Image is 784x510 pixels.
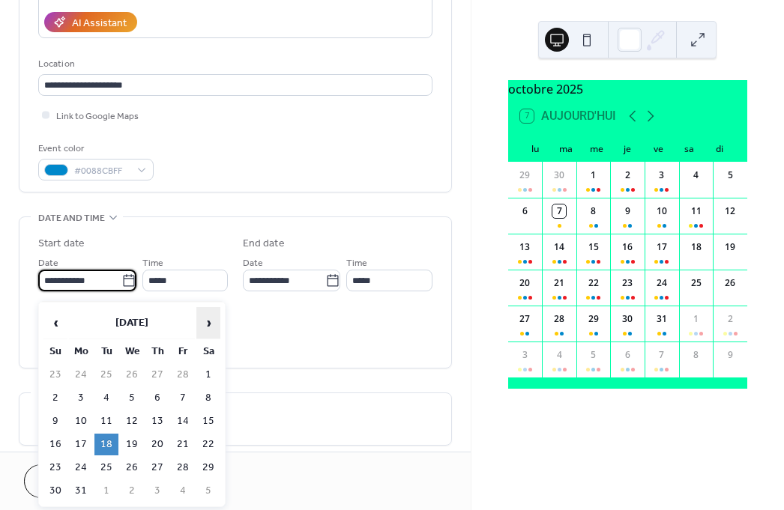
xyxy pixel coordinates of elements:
div: ve [643,135,674,162]
div: 5 [587,348,600,362]
div: 30 [552,169,566,182]
div: di [705,135,735,162]
th: Sa [196,341,220,362]
td: 13 [145,410,169,432]
td: 1 [196,364,220,386]
td: 7 [171,387,195,409]
th: Su [43,341,67,362]
div: 24 [655,276,669,290]
span: › [197,308,220,338]
td: 27 [145,364,169,386]
span: #0088CBFF [74,163,130,179]
button: AI Assistant [44,12,137,32]
td: 6 [145,387,169,409]
td: 20 [145,434,169,455]
div: 10 [655,204,669,218]
td: 9 [43,410,67,432]
div: End date [243,236,285,252]
div: 26 [723,276,737,290]
span: Date [38,255,58,271]
div: 15 [587,240,600,254]
div: 2 [723,312,737,326]
td: 1 [94,480,118,502]
div: 13 [518,240,531,254]
div: 21 [552,276,566,290]
div: 5 [723,169,737,182]
div: 16 [621,240,634,254]
div: Start date [38,236,85,252]
th: Mo [69,341,93,362]
td: 26 [120,364,144,386]
div: 28 [552,312,566,326]
td: 21 [171,434,195,455]
div: 30 [621,312,634,326]
td: 15 [196,410,220,432]
td: 29 [196,457,220,479]
div: 1 [690,312,703,326]
th: We [120,341,144,362]
div: sa [674,135,705,162]
div: 4 [690,169,703,182]
td: 22 [196,434,220,455]
div: lu [520,135,551,162]
div: 8 [690,348,703,362]
td: 27 [145,457,169,479]
td: 11 [94,410,118,432]
div: 1 [587,169,600,182]
div: 3 [655,169,669,182]
td: 30 [43,480,67,502]
div: 25 [690,276,703,290]
div: 31 [655,312,669,326]
th: [DATE] [69,307,195,339]
td: 3 [69,387,93,409]
span: Time [346,255,367,271]
span: Link to Google Maps [56,109,139,124]
div: 9 [723,348,737,362]
td: 24 [69,364,93,386]
div: octobre 2025 [508,80,747,98]
div: je [612,135,643,162]
div: 29 [587,312,600,326]
td: 24 [69,457,93,479]
td: 2 [120,480,144,502]
td: 23 [43,364,67,386]
div: me [582,135,612,162]
td: 3 [145,480,169,502]
div: 7 [655,348,669,362]
th: Th [145,341,169,362]
span: Date [243,255,263,271]
div: 17 [655,240,669,254]
td: 16 [43,434,67,455]
div: AI Assistant [72,16,127,31]
div: 23 [621,276,634,290]
div: 14 [552,240,566,254]
span: Date and time [38,210,105,226]
div: ma [551,135,582,162]
td: 25 [94,364,118,386]
div: 9 [621,204,634,218]
td: 2 [43,387,67,409]
div: 2 [621,169,634,182]
td: 19 [120,434,144,455]
div: 29 [518,169,531,182]
td: 26 [120,457,144,479]
span: Time [142,255,163,271]
td: 17 [69,434,93,455]
td: 8 [196,387,220,409]
td: 12 [120,410,144,432]
div: 22 [587,276,600,290]
td: 14 [171,410,195,432]
div: 27 [518,312,531,326]
button: Cancel [24,464,116,498]
td: 18 [94,434,118,455]
div: 8 [587,204,600,218]
div: 6 [621,348,634,362]
td: 28 [171,457,195,479]
td: 5 [196,480,220,502]
td: 5 [120,387,144,409]
td: 31 [69,480,93,502]
span: ‹ [44,308,67,338]
div: 12 [723,204,737,218]
div: 18 [690,240,703,254]
div: 7 [552,204,566,218]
